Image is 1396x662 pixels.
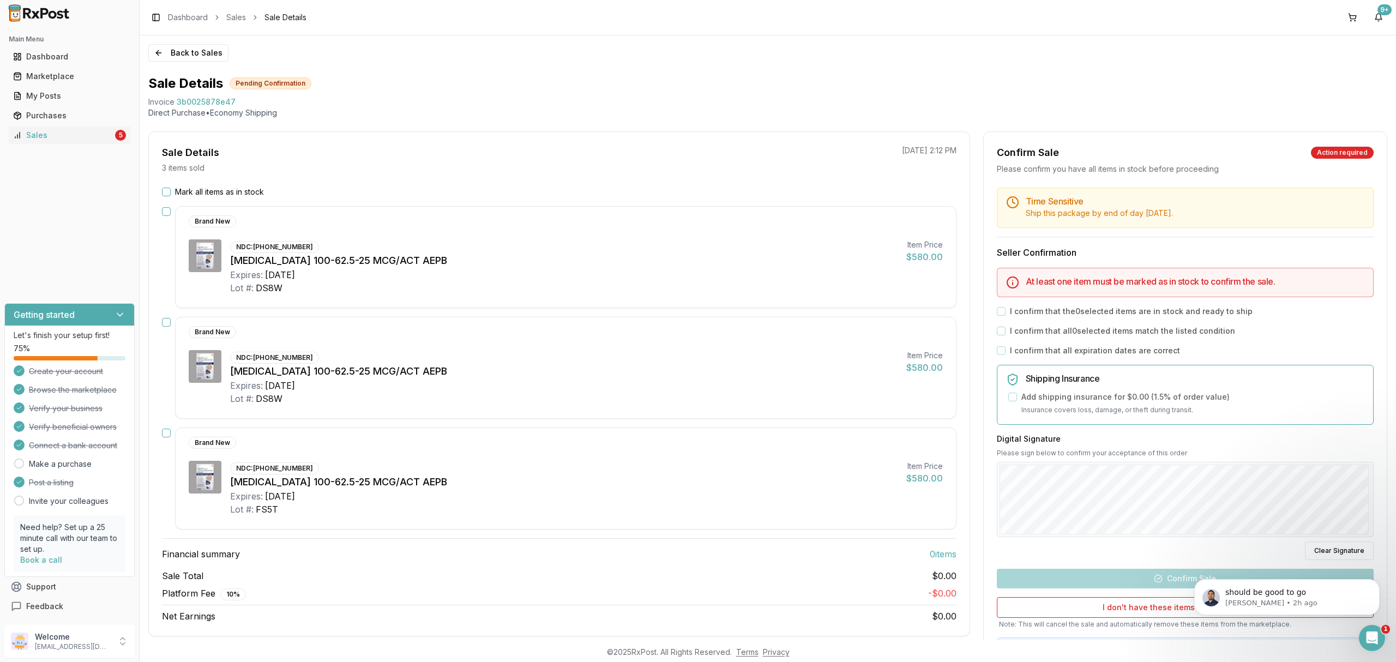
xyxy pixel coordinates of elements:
h3: Seller Confirmation [997,246,1374,259]
span: Sale Total [162,569,203,582]
button: Back to Sales [148,44,228,62]
span: Post a listing [29,477,74,488]
div: Please confirm you have all items in stock before proceeding [997,164,1374,174]
img: User avatar [11,633,28,650]
iframe: Intercom live chat [1359,625,1385,651]
div: Pending Confirmation [230,77,311,89]
div: [MEDICAL_DATA] 100-62.5-25 MCG/ACT AEPB [230,253,898,268]
div: 10 % [220,588,246,600]
p: Direct Purchase • Economy Shipping [148,107,1387,118]
span: Browse the marketplace [29,384,117,395]
div: $580.00 [906,250,943,263]
span: Platform Fee [162,587,246,600]
div: Item Price [906,461,943,472]
p: Need help? Set up a 25 minute call with our team to set up. [20,522,119,555]
span: Ship this package by end of day [DATE] . [1026,208,1173,218]
a: Invite your colleagues [29,496,109,507]
div: Expires: [230,490,263,503]
label: I confirm that all expiration dates are correct [1010,345,1180,356]
a: Marketplace [9,67,130,86]
a: Terms [736,647,759,657]
img: RxPost Logo [4,4,74,22]
div: NDC: [PHONE_NUMBER] [230,462,319,474]
div: 5 [115,130,126,141]
div: $580.00 [906,361,943,374]
p: 3 items sold [162,163,204,173]
img: Trelegy Ellipta 100-62.5-25 MCG/ACT AEPB [189,350,221,383]
div: NDC: [PHONE_NUMBER] [230,241,319,253]
div: Dashboard [13,51,126,62]
div: $580.00 [906,472,943,485]
span: Create your account [29,366,103,377]
span: $0.00 [932,569,956,582]
a: Book a call [20,555,62,564]
label: I confirm that the 0 selected items are in stock and ready to ship [1010,306,1253,317]
div: My Posts [13,91,126,101]
div: Invoice [148,97,174,107]
h1: Sale Details [148,75,223,92]
div: Purchases [13,110,126,121]
div: Lot #: [230,392,254,405]
p: Welcome [35,631,111,642]
span: Connect a bank account [29,440,117,451]
div: Expires: [230,379,263,392]
p: Note: This will cancel the sale and automatically remove these items from the marketplace. [997,620,1374,629]
div: [DATE] [265,490,295,503]
h5: At least one item must be marked as in stock to confirm the sale. [1026,277,1364,286]
h5: Time Sensitive [1026,197,1364,206]
button: I don't have these items available anymore [997,597,1374,618]
div: Action required [1311,147,1374,159]
span: Financial summary [162,547,240,561]
div: NDC: [PHONE_NUMBER] [230,352,319,364]
div: Brand New [189,437,236,449]
button: Dashboard [4,48,135,65]
span: 75 % [14,343,30,354]
iframe: Intercom notifications message [1178,556,1396,633]
div: [MEDICAL_DATA] 100-62.5-25 MCG/ACT AEPB [230,364,898,379]
div: Lot #: [230,503,254,516]
div: Item Price [906,350,943,361]
a: Sales [226,12,246,23]
h3: Getting started [14,308,75,321]
p: Insurance covers loss, damage, or theft during transit. [1021,405,1364,416]
div: Brand New [189,326,236,338]
label: I confirm that all 0 selected items match the listed condition [1010,326,1235,336]
span: Feedback [26,601,63,612]
button: 9+ [1370,9,1387,26]
span: Sale Details [264,12,306,23]
button: Support [4,577,135,597]
p: Let's finish your setup first! [14,330,125,341]
span: 1 [1381,625,1390,634]
span: Net Earnings [162,610,215,623]
div: [MEDICAL_DATA] 100-62.5-25 MCG/ACT AEPB [230,474,898,490]
button: Purchases [4,107,135,124]
a: Privacy [763,647,790,657]
span: Verify your business [29,403,103,414]
a: Sales5 [9,125,130,145]
p: [DATE] 2:12 PM [902,145,956,156]
div: Item Price [906,239,943,250]
button: My Posts [4,87,135,105]
nav: breadcrumb [168,12,306,23]
div: [DATE] [265,268,295,281]
h3: Digital Signature [997,434,1374,444]
a: My Posts [9,86,130,106]
span: 0 item s [930,547,956,561]
h5: Shipping Insurance [1026,374,1364,383]
a: Dashboard [9,47,130,67]
span: Verify beneficial owners [29,422,117,432]
div: Sale Details [162,145,219,160]
a: Purchases [9,106,130,125]
div: Lot #: [230,281,254,294]
img: Trelegy Ellipta 100-62.5-25 MCG/ACT AEPB [189,461,221,494]
div: Expires: [230,268,263,281]
p: Please sign below to confirm your acceptance of this order [997,449,1374,458]
div: 9+ [1377,4,1392,15]
div: Marketplace [13,71,126,82]
span: 3b0025878e47 [177,97,236,107]
div: FS5T [256,503,278,516]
